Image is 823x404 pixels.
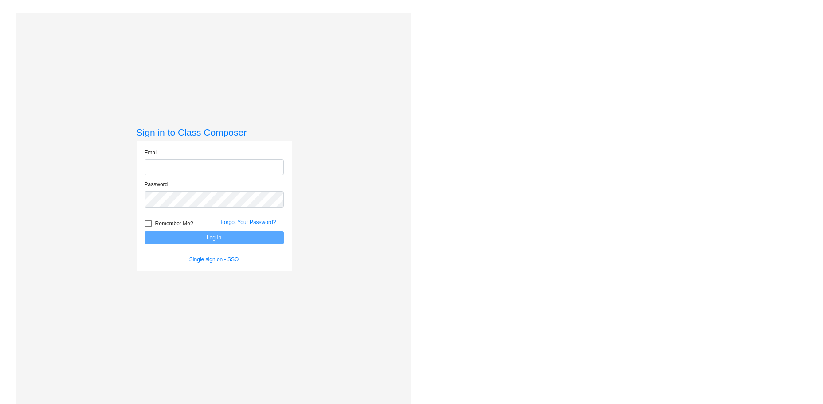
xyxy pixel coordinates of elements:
a: Single sign on - SSO [189,256,239,263]
h3: Sign in to Class Composer [137,127,292,138]
label: Password [145,180,168,188]
button: Log In [145,231,284,244]
a: Forgot Your Password? [221,219,276,225]
label: Email [145,149,158,157]
span: Remember Me? [155,218,193,229]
